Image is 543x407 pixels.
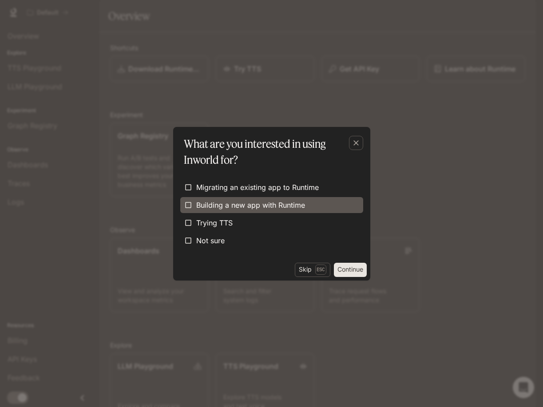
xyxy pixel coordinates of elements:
[196,217,233,228] span: Trying TTS
[334,263,367,277] button: Continue
[196,235,225,246] span: Not sure
[295,263,330,277] button: SkipEsc
[196,200,305,210] span: Building a new app with Runtime
[184,136,356,168] p: What are you interested in using Inworld for?
[196,182,319,193] span: Migrating an existing app to Runtime
[315,265,326,274] p: Esc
